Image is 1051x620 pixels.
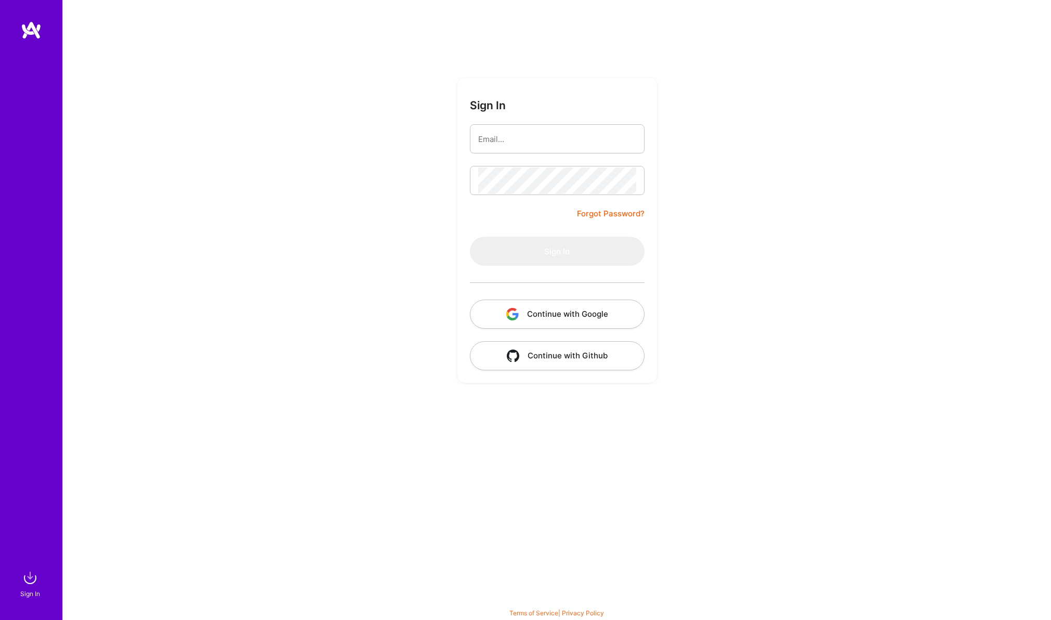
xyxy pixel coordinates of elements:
div: Sign In [20,588,40,599]
h3: Sign In [470,99,506,112]
span: | [509,609,604,617]
a: Privacy Policy [562,609,604,617]
input: Email... [478,126,636,152]
div: © 2025 ATeams Inc., All rights reserved. [62,589,1051,615]
a: Terms of Service [509,609,558,617]
button: Sign In [470,237,645,266]
a: Forgot Password? [577,208,645,220]
button: Continue with Google [470,300,645,329]
button: Continue with Github [470,341,645,370]
img: icon [506,308,519,320]
a: sign inSign In [22,567,41,599]
img: icon [507,350,519,362]
img: sign in [20,567,41,588]
img: logo [21,21,42,40]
